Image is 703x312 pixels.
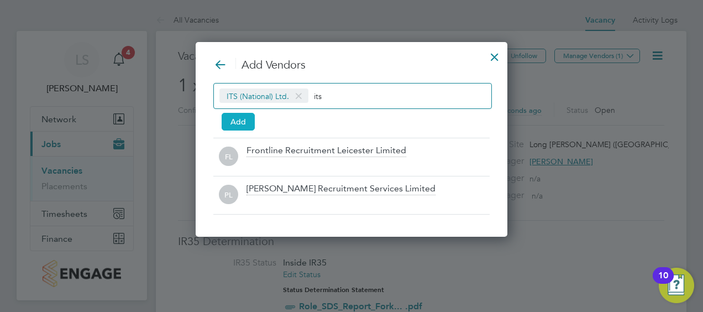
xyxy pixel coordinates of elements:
div: 10 [658,275,668,290]
div: Frontline Recruitment Leicester Limited [246,145,406,157]
span: FL [219,147,238,167]
span: PL [219,185,238,205]
button: Add [222,113,255,131]
h3: Add Vendors [213,58,490,72]
input: Search vendors... [314,89,383,103]
div: [PERSON_NAME] Recruitment Services Limited [246,183,436,195]
span: ITS (National) Ltd. [219,89,308,103]
button: Open Resource Center, 10 new notifications [659,268,694,303]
